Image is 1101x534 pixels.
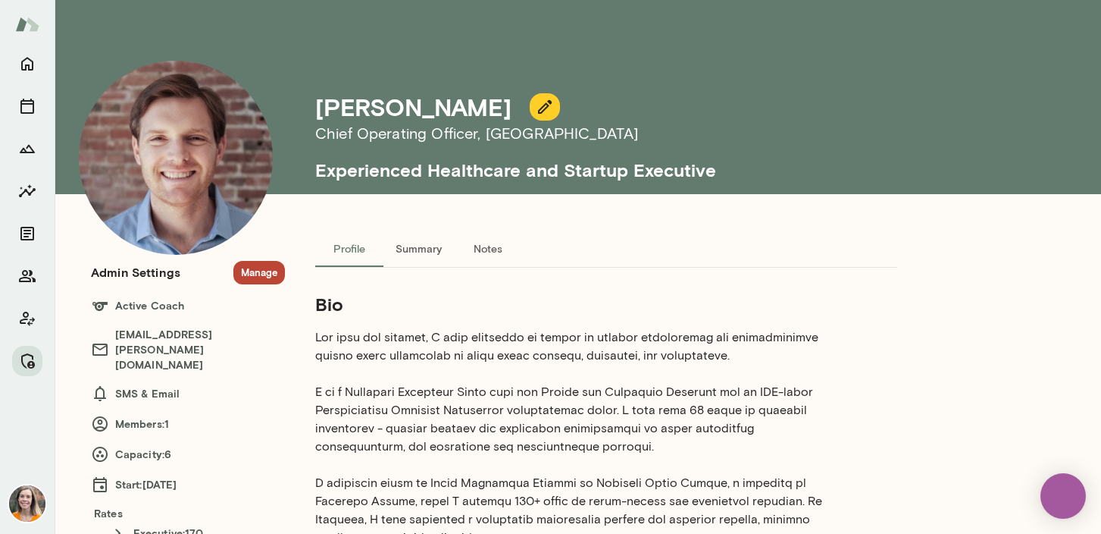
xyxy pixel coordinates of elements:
button: Notes [454,231,522,267]
img: Mento [15,10,39,39]
h6: Active Coach [91,297,285,315]
h6: SMS & Email [91,385,285,403]
h6: [EMAIL_ADDRESS][PERSON_NAME][DOMAIN_NAME] [91,327,285,372]
button: Profile [315,231,383,267]
h4: [PERSON_NAME] [315,93,511,121]
img: Dan Gross [79,61,273,255]
h6: Members: 1 [91,415,285,433]
button: Members [12,261,42,291]
button: Manage [12,346,42,376]
h6: Start: [DATE] [91,476,285,494]
button: Client app [12,303,42,334]
button: Insights [12,176,42,206]
button: Growth Plan [12,133,42,164]
h5: Experienced Healthcare and Startup Executive [315,146,970,182]
button: Manage [233,261,285,284]
h6: Capacity: 6 [91,445,285,463]
h6: Admin Settings [91,263,180,281]
h6: Rates [91,506,285,521]
button: Documents [12,218,42,249]
button: Sessions [12,91,42,121]
h5: Bio [315,292,824,316]
button: Summary [383,231,454,267]
button: Home [12,49,42,79]
h6: Chief Operating Officer , [GEOGRAPHIC_DATA] [315,121,970,146]
img: Carrie Kelly [9,485,45,522]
